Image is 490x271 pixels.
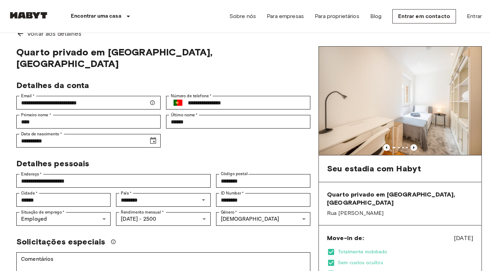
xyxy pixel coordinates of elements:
span: Sem custos ocultos [338,259,473,266]
a: Para empresas [267,12,304,20]
span: Totalmente mobiliado [338,249,473,255]
span: Quarto privado em [GEOGRAPHIC_DATA], [GEOGRAPHIC_DATA] [16,46,310,69]
span: Solicitações especiais [16,237,105,247]
div: Cidade [16,193,111,207]
div: Código postal [216,174,310,188]
button: Choose date, selected date is Mar 14, 1990 [146,134,160,148]
div: Último nome [166,115,310,129]
span: Quarto privado em [GEOGRAPHIC_DATA], [GEOGRAPHIC_DATA] [327,190,473,207]
span: Voltar aos detalhes [27,29,81,38]
div: Employed [16,212,111,226]
div: [DEMOGRAPHIC_DATA] [216,212,310,226]
span: Move-in de: [327,234,364,242]
label: Último nome [171,112,198,118]
button: Open [199,195,208,205]
a: Voltar aos detalhes [8,21,482,46]
label: Primeiro nome [21,112,51,118]
button: Previous image [383,144,390,151]
div: Endereço [16,174,211,188]
label: ID Number [221,190,244,196]
button: Select country [171,96,185,110]
span: Detalhes da conta [16,80,89,90]
span: Rua [PERSON_NAME] [327,209,473,217]
label: Cidade [21,190,37,196]
img: Marketing picture of unit PT-17-017-001-05 [319,47,481,155]
a: Para proprietários [315,12,359,20]
div: ID Number [216,193,310,207]
a: Entrar em contacto [392,9,456,23]
button: Previous image [410,144,417,151]
img: Habyt [8,12,49,19]
div: Email [16,96,161,109]
label: Email [21,93,34,99]
label: Código postal [221,171,248,177]
div: [DATE] - 2500 [116,212,210,226]
label: Número de telefone [171,93,211,99]
p: Encontrar uma casa [71,12,121,20]
svg: Certifique-se de que o seu email está correto — enviaremos os seus detalhes de reserva para lá. [150,100,155,105]
svg: Nós faremos o nosso melhor para atender à sua solicitação, mas por favor note que não podemos gar... [111,239,116,244]
label: País [121,190,131,196]
a: Entrar [467,12,482,20]
a: Blog [370,12,382,20]
img: Portugal [174,100,182,106]
span: Seu estadia com Habyt [327,164,421,174]
a: Sobre nós [229,12,256,20]
div: Primeiro nome [16,115,161,129]
label: Data de nascimento [21,131,62,137]
label: Situação de emprego [21,209,65,215]
label: Género [221,209,237,215]
span: [DATE] [454,234,473,242]
span: Detalhes pessoais [16,158,89,168]
label: Rendimento mensual [121,209,164,215]
label: Endereço [21,171,42,177]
